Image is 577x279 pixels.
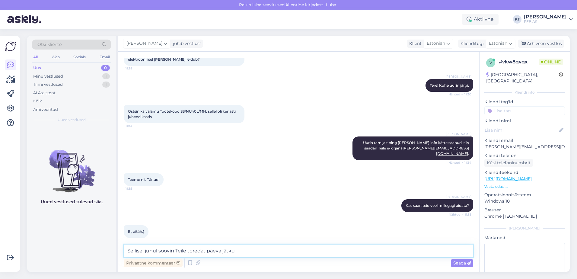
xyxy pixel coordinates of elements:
span: 11:33 [126,123,148,128]
span: Tere! Kohe uurin järgi. [430,83,469,88]
span: Otsi kliente [37,41,62,48]
p: Uued vestlused tulevad siia. [41,199,103,205]
span: Ei, aitäh:) [128,229,144,234]
div: Küsi telefoninumbrit [484,159,533,167]
span: Luba [324,2,338,8]
span: v [489,60,492,65]
div: Web [50,53,61,61]
span: 11:28 [126,66,148,71]
a: [PERSON_NAME]FEB AS [524,14,573,24]
span: Estonian [489,40,507,47]
div: Kõik [33,98,42,104]
div: Uus [33,65,41,71]
div: Aktiivne [462,14,499,25]
div: 1 [102,73,110,79]
div: # vkw8qvqx [499,58,539,66]
span: Kas saan teid veel millegagi aidata? [406,203,469,208]
img: No chats [27,139,116,193]
p: Kliendi email [484,137,565,144]
span: Saada [453,260,471,266]
div: Klient [407,40,422,47]
span: [PERSON_NAME] [126,40,162,47]
span: Teeme nii. Tänud! [128,177,159,182]
div: juhib vestlust [171,40,201,47]
input: Lisa tag [484,106,565,115]
div: Socials [72,53,87,61]
p: Brauser [484,207,565,213]
p: Klienditeekond [484,169,565,176]
span: 11:35 [126,186,148,191]
p: Kliendi telefon [484,152,565,159]
span: Estonian [427,40,445,47]
span: [PERSON_NAME] [445,194,471,199]
div: 1 [102,82,110,88]
p: Kliendi tag'id [484,99,565,105]
div: FEB AS [524,19,567,24]
div: Minu vestlused [33,73,63,79]
span: [PERSON_NAME] [445,132,471,136]
span: Ostsin ka valamu Tootekood SS/NU40L/MH, sellel oli kenasti juhend kastis [128,109,237,119]
div: 0 [101,65,110,71]
div: Privaatne kommentaar [124,259,183,267]
span: 11:35 [126,238,148,243]
span: Nähtud ✓ 11:35 [449,212,471,217]
span: Nähtud ✓ 11:30 [448,92,471,97]
div: KT [513,15,521,24]
div: Email [98,53,111,61]
img: Askly Logo [5,41,16,52]
div: Klienditugi [458,40,484,47]
div: Tiimi vestlused [33,82,63,88]
span: Uurin tarnijalt ning [PERSON_NAME] info kätte saanud, siis saadan Teile e-kirjana . [363,140,470,156]
p: Operatsioonisüsteem [484,192,565,198]
div: Arhiveeri vestlus [518,40,564,48]
p: [PERSON_NAME][EMAIL_ADDRESS][DOMAIN_NAME] [484,144,565,150]
div: AI Assistent [33,90,56,96]
textarea: Sellisel juhul soovin Teile toredat päeva jätku [124,245,473,257]
a: [PERSON_NAME][EMAIL_ADDRESS][DOMAIN_NAME] [403,146,469,156]
div: [PERSON_NAME] [524,14,567,19]
p: Vaata edasi ... [484,184,565,189]
div: [GEOGRAPHIC_DATA], [GEOGRAPHIC_DATA] [486,72,559,84]
span: Online [539,59,563,65]
div: All [32,53,39,61]
div: Kliendi info [484,90,565,95]
span: Nähtud ✓ 11:34 [448,160,471,165]
span: Uued vestlused [58,117,86,123]
span: [PERSON_NAME] [445,74,471,79]
a: [URL][DOMAIN_NAME] [484,176,532,181]
div: [PERSON_NAME] [484,226,565,231]
p: Märkmed [484,235,565,241]
p: Kliendi nimi [484,118,565,124]
p: Windows 10 [484,198,565,204]
div: Arhiveeritud [33,107,58,113]
p: Chrome [TECHNICAL_ID] [484,213,565,220]
input: Lisa nimi [485,127,558,133]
